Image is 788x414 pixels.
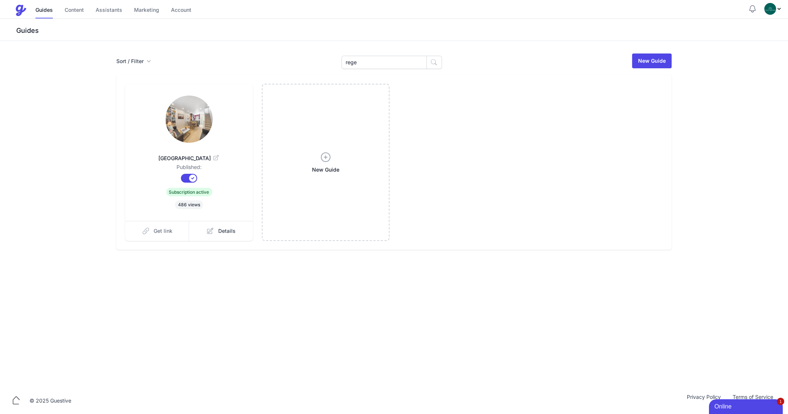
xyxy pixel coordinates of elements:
[15,4,27,16] img: Guestive Guides
[35,3,53,18] a: Guides
[154,227,173,235] span: Get link
[727,393,779,408] a: Terms of Service
[116,58,151,65] button: Sort / Filter
[134,3,159,18] a: Marketing
[137,146,241,163] a: [GEOGRAPHIC_DATA]
[165,96,213,143] img: uvcqv6n6gb2fydhuftzp0jcwc20i
[65,3,84,18] a: Content
[30,397,71,404] div: © 2025 Guestive
[681,393,727,408] a: Privacy Policy
[312,166,339,173] span: New Guide
[137,155,241,162] span: [GEOGRAPHIC_DATA]
[171,3,191,18] a: Account
[218,227,236,235] span: Details
[175,200,203,209] span: 486 views
[137,163,241,174] dd: Published:
[96,3,122,18] a: Assistants
[15,26,788,35] h3: Guides
[262,84,390,241] a: New Guide
[189,221,253,241] a: Details
[764,3,782,15] div: Profile Menu
[764,3,776,15] img: oovs19i4we9w73xo0bfpgswpi0cd
[125,221,189,241] a: Get link
[166,188,212,196] span: Subscription active
[748,4,757,13] button: Notifications
[632,54,672,68] a: New Guide
[342,56,427,69] input: Search Guides
[709,398,784,414] iframe: chat widget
